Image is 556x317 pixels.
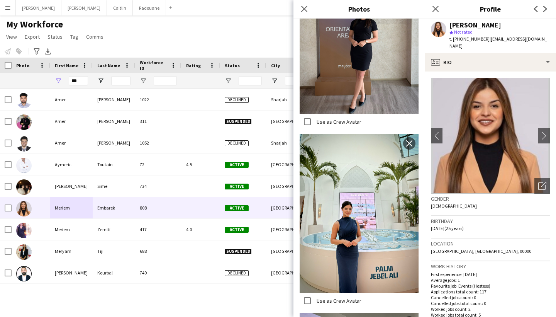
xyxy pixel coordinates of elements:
img: Cameron Sime [16,179,32,195]
div: [GEOGRAPHIC_DATA] [266,176,313,197]
div: 808 [135,197,181,218]
div: 72 [135,154,181,175]
div: [GEOGRAPHIC_DATA] [266,219,313,240]
h3: Location [431,240,550,247]
app-action-btn: Advanced filters [32,47,41,56]
label: Use as Crew Avatar [315,297,361,304]
button: Open Filter Menu [225,77,232,84]
span: Tag [70,33,78,40]
img: Crew avatar or photo [431,78,550,194]
h3: Gender [431,195,550,202]
span: Declined [225,270,249,276]
img: Crew photo 997788 [300,134,419,293]
span: Active [225,184,249,189]
h3: Photos [293,4,425,14]
span: Suspended [225,249,252,254]
span: t. [PHONE_NUMBER] [449,36,490,42]
button: [PERSON_NAME] [61,0,107,15]
div: [GEOGRAPHIC_DATA] [266,154,313,175]
div: 4.5 [181,154,220,175]
p: Average jobs: 1 [431,277,550,283]
div: 734 [135,176,181,197]
div: 1052 [135,132,181,153]
h3: Birthday [431,218,550,225]
img: Meriem Zemiti [16,223,32,238]
label: Use as Crew Avatar [315,118,361,125]
span: Suspended [225,119,252,124]
p: Worked jobs count: 2 [431,306,550,312]
input: Workforce ID Filter Input [154,76,177,85]
p: Favourite job: Events (Hostess) [431,283,550,289]
span: Declined [225,140,249,146]
img: Aymeric Toutain [16,158,32,173]
p: Applications total count: 117 [431,289,550,295]
p: Cancelled jobs total count: 0 [431,300,550,306]
button: Open Filter Menu [97,77,104,84]
div: Open photos pop-in [534,178,550,194]
span: [DEMOGRAPHIC_DATA] [431,203,477,209]
span: [GEOGRAPHIC_DATA], [GEOGRAPHIC_DATA], 00000 [431,248,531,254]
a: View [3,32,20,42]
div: Meryam [50,240,93,262]
button: Open Filter Menu [140,77,147,84]
div: [PERSON_NAME] [93,89,135,110]
div: [GEOGRAPHIC_DATA] [266,240,313,262]
img: Samer Kourbaj [16,266,32,281]
a: Comms [83,32,107,42]
div: Sharjah [266,89,313,110]
p: Cancelled jobs count: 0 [431,295,550,300]
div: [PERSON_NAME] [50,176,93,197]
img: Amer Youssef [16,136,32,152]
div: Meriem [50,219,93,240]
div: 1022 [135,89,181,110]
span: View [6,33,17,40]
div: Amer [50,89,93,110]
span: Status [225,63,240,68]
span: Not rated [454,29,473,35]
div: 688 [135,240,181,262]
span: My Workforce [6,19,63,30]
div: [GEOGRAPHIC_DATA] [266,262,313,283]
div: Kourbaj [93,262,135,283]
div: [GEOGRAPHIC_DATA] [266,111,313,132]
button: Open Filter Menu [271,77,278,84]
span: First Name [55,63,78,68]
span: Export [25,33,40,40]
span: City [271,63,280,68]
img: Meriem Embarek [16,201,32,216]
div: [GEOGRAPHIC_DATA] [266,197,313,218]
div: [PERSON_NAME] [93,111,135,132]
div: Sime [93,176,135,197]
div: [PERSON_NAME] [449,22,501,29]
div: [PERSON_NAME] [93,132,135,153]
h3: Work history [431,263,550,270]
button: Open Filter Menu [55,77,62,84]
span: Active [225,162,249,168]
div: 4.0 [181,219,220,240]
span: | [EMAIL_ADDRESS][DOMAIN_NAME] [449,36,547,49]
span: Last Name [97,63,120,68]
span: Photo [16,63,29,68]
a: Tag [67,32,81,42]
a: Status [44,32,66,42]
div: Aymeric [50,154,93,175]
div: Meriem [50,197,93,218]
div: Sharjah [266,132,313,153]
input: City Filter Input [285,76,308,85]
input: Last Name Filter Input [111,76,131,85]
input: Status Filter Input [239,76,262,85]
app-action-btn: Export XLSX [43,47,53,56]
h3: Profile [425,4,556,14]
button: Caitlin [107,0,133,15]
div: Amer [50,132,93,153]
div: Tiji [93,240,135,262]
span: Active [225,227,249,233]
a: Export [22,32,43,42]
div: Amer [50,111,93,132]
span: Declined [225,97,249,103]
input: First Name Filter Input [69,76,88,85]
span: Active [225,205,249,211]
span: Rating [186,63,201,68]
button: Radouane [133,0,166,15]
img: Meryam Tiji [16,244,32,260]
